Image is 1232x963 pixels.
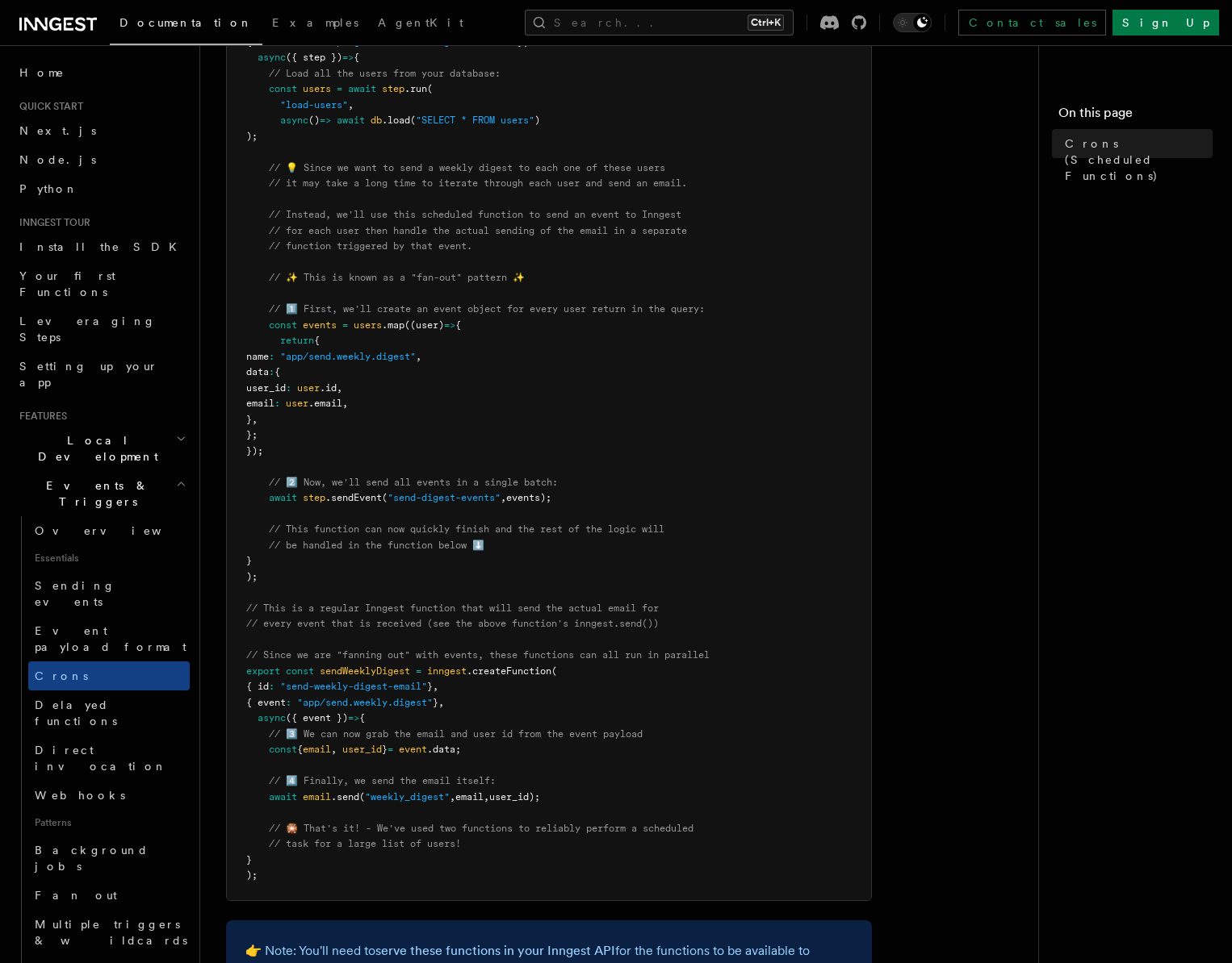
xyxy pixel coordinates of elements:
span: name [246,351,269,362]
span: { [297,744,303,755]
a: Delayed functions [28,690,190,736]
span: Webhooks [35,789,125,802]
span: : [286,382,291,394]
span: user_id); [489,791,540,802]
span: , [416,351,421,362]
span: async [258,712,286,723]
span: Fan out [35,889,117,902]
span: db [371,115,382,126]
span: Python [19,182,78,195]
a: Event payload format [28,616,190,661]
span: , [523,36,529,48]
span: Crons (Scheduled Functions) [1065,135,1213,184]
span: user_id [246,382,286,394]
span: email [303,791,331,802]
span: const [286,665,314,677]
kbd: Ctrl+K [748,15,784,31]
span: }; [246,429,258,440]
span: () [308,115,320,126]
span: } [433,697,438,708]
a: Documentation [110,5,262,45]
span: "SELECT * FROM users" [416,115,534,126]
span: step [382,83,404,94]
span: "TZ=Europe/[GEOGRAPHIC_DATA] 0 12 * * 5" [291,36,518,48]
span: : [280,36,286,48]
span: ( [427,83,433,94]
span: return [280,335,314,346]
span: "load-users" [280,99,348,110]
span: Quick start [13,100,83,113]
span: async [258,52,286,63]
span: }); [246,445,263,456]
span: ); [246,869,258,881]
span: Features [13,410,67,423]
span: // 4️⃣ Finally, we send the email itself: [269,775,496,786]
span: email [455,791,484,802]
a: Sign Up [1113,10,1219,35]
a: Node.js [13,145,190,174]
span: // every event that is received (see the above function's inngest.send()) [246,618,659,629]
span: : [286,697,291,708]
a: Crons [28,661,190,690]
a: Examples [262,5,368,44]
span: { event [246,697,286,708]
span: : [269,366,274,377]
span: Setting up your app [19,360,158,389]
span: Node.js [19,153,96,166]
span: AgentKit [378,16,463,29]
span: Sending events [35,579,115,608]
a: serve these functions in your Inngest API [375,943,615,958]
span: Leveraging Steps [19,315,156,344]
span: data [246,366,269,377]
span: // 🎇 That's it! - We've used two functions to reliably perform a scheduled [269,823,694,834]
a: Multiple triggers & wildcards [28,910,190,955]
span: Essentials [28,545,190,571]
button: Local Development [13,426,190,471]
span: => [320,115,331,126]
span: = [337,83,342,94]
span: { [314,335,320,346]
span: , [450,791,455,802]
span: ); [246,571,258,582]
span: , [252,414,258,425]
span: await [337,115,365,126]
span: .run [404,83,427,94]
span: ( [551,665,557,677]
span: , [331,744,337,755]
span: event [399,744,427,755]
span: const [269,83,297,94]
a: Crons (Scheduled Functions) [1058,129,1213,190]
h4: On this page [1058,103,1213,129]
span: Inngest tour [13,216,90,229]
span: email [246,398,274,409]
button: Events & Triggers [13,471,190,516]
span: .id [320,382,337,394]
span: await [269,492,297,503]
span: : [269,351,274,362]
span: } [246,555,252,566]
span: Events & Triggers [13,477,176,510]
span: : [274,398,280,409]
span: user [297,382,320,394]
span: Delayed functions [35,698,117,727]
a: Setting up your app [13,352,190,397]
span: events [303,319,337,331]
span: Event payload format [35,624,186,653]
span: } [246,854,252,865]
span: // ✨ This is known as a "fan-out" pattern ✨ [269,272,525,283]
span: // Since we are "fanning out" with events, these functions can all run in parallel [246,649,710,661]
span: .createFunction [467,665,551,677]
a: Overview [28,516,190,545]
span: { cron [246,36,280,48]
span: , [433,681,438,692]
span: ( [382,492,388,503]
span: ); [246,131,258,142]
a: Next.js [13,116,190,145]
span: const [269,744,297,755]
a: Fan out [28,881,190,910]
span: Direct invocation [35,744,167,773]
span: { [455,319,461,331]
span: await [269,791,297,802]
span: .send [331,791,359,802]
button: Search...Ctrl+K [525,10,794,35]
